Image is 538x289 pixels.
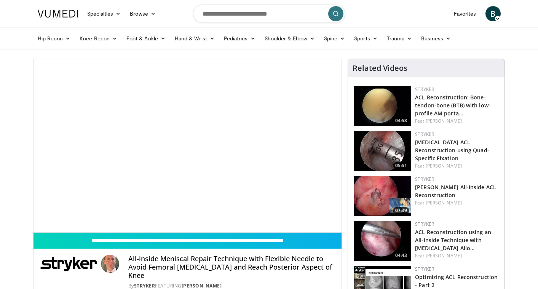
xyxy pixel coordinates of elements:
[128,255,335,279] h4: All-inside Meniscal Repair Technique with Flexible Needle to Avoid Femoral [MEDICAL_DATA] and Rea...
[415,266,434,272] a: Stryker
[354,131,411,171] a: 05:51
[354,176,411,216] img: f7f7267a-c81d-4618-aa4d-f41cfa328f83.150x105_q85_crop-smart_upscale.jpg
[415,94,490,117] a: ACL Reconstruction: Bone-tendon-bone (BTB) with low-profile AM porta…
[193,5,345,23] input: Search topics, interventions
[415,86,434,93] a: Stryker
[426,118,462,124] a: [PERSON_NAME]
[354,86,411,126] a: 04:58
[125,6,160,21] a: Browse
[417,31,455,46] a: Business
[354,221,411,261] a: 04:43
[426,163,462,169] a: [PERSON_NAME]
[75,31,122,46] a: Knee Recon
[393,117,409,124] span: 04:58
[393,207,409,214] span: 07:39
[182,283,222,289] a: [PERSON_NAME]
[260,31,319,46] a: Shoulder & Elbow
[34,59,342,233] video-js: Video Player
[83,6,126,21] a: Specialties
[426,252,462,259] a: [PERSON_NAME]
[219,31,260,46] a: Pediatrics
[415,163,498,169] div: Feat.
[393,162,409,169] span: 05:51
[353,64,407,73] h4: Related Videos
[33,31,75,46] a: Hip Recon
[415,176,434,182] a: Stryker
[415,273,498,289] a: Optimizing ACL Reconstruction - Part 2
[382,31,417,46] a: Trauma
[415,184,496,199] a: [PERSON_NAME] All-Inside ACL Reconstruction
[350,31,382,46] a: Sports
[170,31,219,46] a: Hand & Wrist
[415,131,434,137] a: Stryker
[354,131,411,171] img: 1042ad87-021b-4d4a-aca5-edda01ae0822.150x105_q85_crop-smart_upscale.jpg
[426,200,462,206] a: [PERSON_NAME]
[393,252,409,259] span: 04:43
[122,31,170,46] a: Foot & Ankle
[449,6,481,21] a: Favorites
[354,176,411,216] a: 07:39
[415,228,491,252] a: ACL Reconstruction using an All-Inside Technique with [MEDICAL_DATA] Allo…
[354,86,411,126] img: 78fc7ad7-5db7-45e0-8a2f-6e370d7522f6.150x105_q85_crop-smart_upscale.jpg
[134,283,155,289] a: Stryker
[415,139,489,162] a: [MEDICAL_DATA] ACL Reconstruction using Quad-Specific Fixation
[485,6,501,21] a: B
[415,200,498,206] div: Feat.
[415,252,498,259] div: Feat.
[40,255,98,273] img: Stryker
[415,118,498,125] div: Feat.
[101,255,119,273] img: Avatar
[354,221,411,261] img: d4705a73-8f83-4eba-b039-6c8b41228f1e.150x105_q85_crop-smart_upscale.jpg
[415,221,434,227] a: Stryker
[38,10,78,18] img: VuMedi Logo
[319,31,350,46] a: Spine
